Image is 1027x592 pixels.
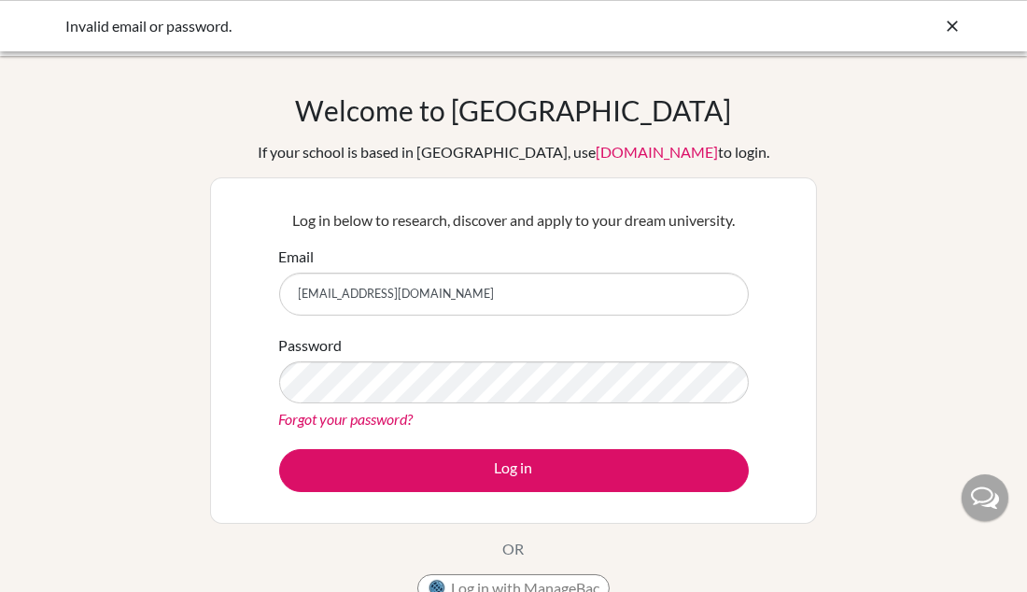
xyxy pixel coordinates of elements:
[503,538,525,560] p: OR
[40,13,78,30] span: Help
[279,334,343,357] label: Password
[296,93,732,127] h1: Welcome to [GEOGRAPHIC_DATA]
[279,410,414,428] a: Forgot your password?
[258,141,769,163] div: If your school is based in [GEOGRAPHIC_DATA], use to login.
[279,246,315,268] label: Email
[279,449,749,492] button: Log in
[596,143,718,161] a: [DOMAIN_NAME]
[279,209,749,232] p: Log in below to research, discover and apply to your dream university.
[65,15,682,37] div: Invalid email or password.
